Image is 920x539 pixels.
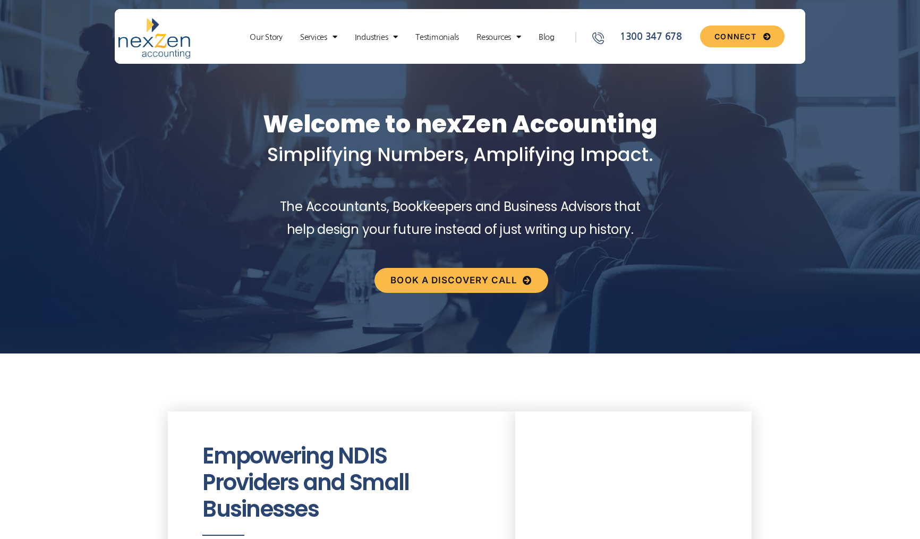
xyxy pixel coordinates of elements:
span: Book a discovery call [390,276,517,285]
a: CONNECT [700,26,785,47]
a: Book a discovery call [374,268,548,293]
a: Our Story [244,32,288,43]
span: Simplifying Numbers, Amplifying Impact. [267,141,653,167]
a: Testimonials [410,32,464,43]
a: Resources [471,32,526,43]
h2: Empowering NDIS Providers and Small Businesses [202,443,481,523]
a: Industries [350,32,403,43]
nav: Menu [234,32,570,43]
a: Services [295,32,343,43]
span: The Accountants, Bookkeepers and Business Advisors that help design your future instead of just w... [280,198,641,238]
span: CONNECT [714,33,756,40]
span: 1300 347 678 [617,30,682,44]
a: 1300 347 678 [591,30,696,44]
a: Blog [533,32,560,43]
